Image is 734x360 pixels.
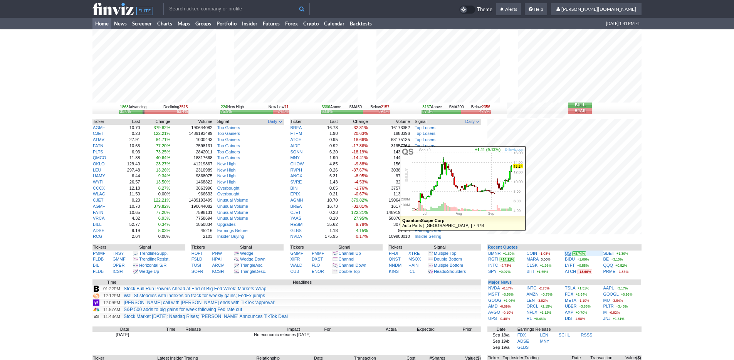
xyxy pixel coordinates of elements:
[217,210,248,215] a: Unusual Volume
[603,269,616,274] a: PRME
[111,18,129,29] a: News
[214,18,239,29] a: Portfolio
[314,167,338,173] td: 0.26
[368,143,410,149] td: 31957764
[240,251,254,256] a: Wedge
[603,263,613,267] a: QQQ
[156,155,170,160] span: 40.64%
[217,228,248,233] a: Earnings Before
[540,339,549,343] a: MNY
[139,269,159,274] a: Wedge Up
[314,143,338,149] td: 0.92
[603,251,615,256] a: SBET
[312,263,320,267] a: FLO
[551,3,642,15] a: [PERSON_NAME][DOMAIN_NAME]
[527,263,538,267] a: CLSK
[93,143,103,148] a: FATN
[352,150,368,154] span: -18.19%
[338,257,354,261] a: Channel
[291,186,299,190] a: BINI
[540,333,548,337] a: LEN
[217,155,240,160] a: Top Gainers
[314,131,338,137] td: 1.90
[434,263,463,267] a: Multiple Bottom
[171,131,213,137] td: 1489193499
[459,5,492,14] a: Theme
[322,110,333,113] div: 60.9%
[217,173,236,178] a: New High
[603,310,607,315] a: M
[171,143,213,149] td: 7598131
[120,105,128,109] span: 1863
[171,149,213,155] td: 2842011
[488,304,497,308] a: AMD
[389,257,401,261] a: QNST
[565,304,577,308] a: UBER
[156,150,170,154] span: 73.25%
[314,125,338,131] td: 16.73
[314,155,338,161] td: 1.90
[322,105,330,109] span: 3366
[488,263,498,267] a: INTC
[291,168,302,172] a: RVPH
[352,168,368,172] span: -37.67%
[338,263,366,267] a: Channel Down
[191,251,203,256] a: HOFT
[581,333,592,337] a: RSSS
[171,125,213,131] td: 190644082
[93,192,105,196] a: WLAC
[314,137,338,143] td: 0.95
[217,131,240,136] a: Top Gainers
[217,234,244,239] a: Insider Buying
[338,119,368,125] th: Change
[267,119,283,125] button: Signals interval
[603,292,619,296] a: GOOGL
[117,179,141,185] td: 26.57
[113,257,126,261] a: GMMF
[221,105,227,109] span: 224
[488,298,501,303] a: GOOG
[314,119,338,125] th: Last
[156,168,170,172] span: 13.26%
[381,105,389,109] span: 2157
[139,251,168,256] a: TrendlineSupp.
[408,257,421,261] a: MSOX
[291,173,302,178] a: ANGX
[255,263,263,267] span: Asc.
[368,119,410,125] th: Volume
[291,125,302,130] a: BREA
[291,150,303,154] a: SONN
[171,161,213,167] td: 41219867
[171,119,213,125] th: Volume
[193,18,214,29] a: Groups
[603,257,609,261] a: BE
[565,298,576,303] a: META
[488,286,500,290] a: NVDA
[389,269,399,274] a: KINS
[156,180,170,184] span: 13.50%
[191,257,202,261] a: FSLD
[93,210,103,215] a: FATN
[565,269,576,274] a: ATCH
[488,280,512,284] a: Major News
[492,339,509,343] a: Sep 19/b
[561,6,636,12] span: [PERSON_NAME][DOMAIN_NAME]
[568,103,592,108] button: Bull
[191,269,203,274] a: SOFR
[217,204,248,209] a: Unusual Volume
[321,104,390,110] div: SMA50
[347,18,375,29] a: Backtests
[171,167,213,173] td: 2310989
[368,179,410,185] td: 326543
[93,150,103,154] a: PLTS
[488,292,500,296] a: MSFT
[93,198,104,202] a: CJET
[389,251,398,256] a: FFDI
[488,245,518,249] a: Recent Quotes
[171,155,213,161] td: 18817668
[117,131,141,137] td: 0.23
[93,251,105,256] a: PMMF
[354,161,368,166] span: -9.88%
[527,304,538,308] a: ORCL
[354,173,368,178] span: -8.95%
